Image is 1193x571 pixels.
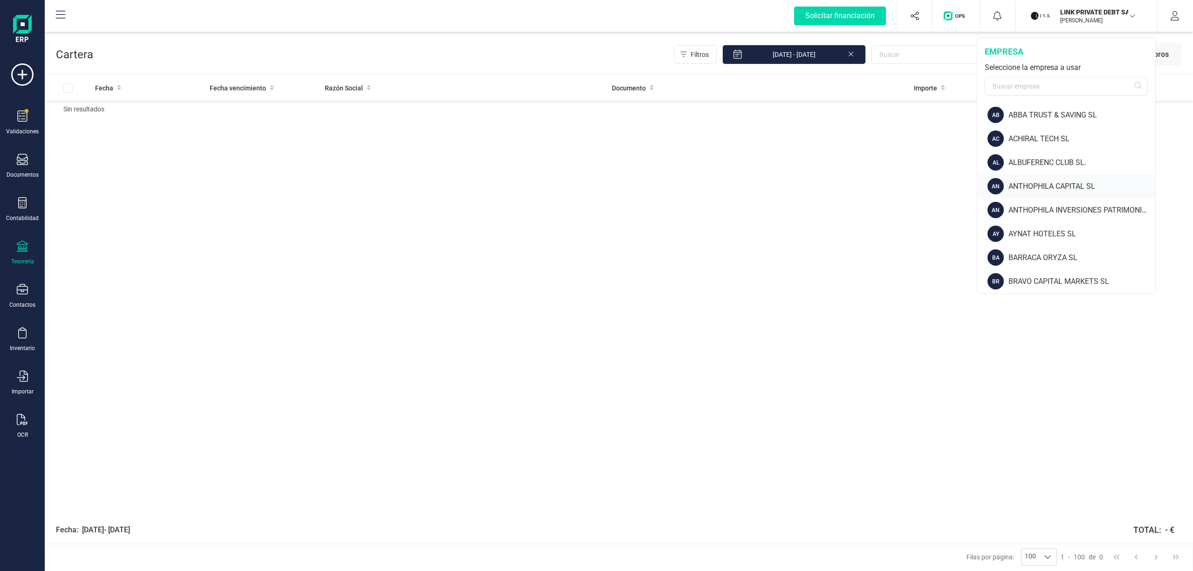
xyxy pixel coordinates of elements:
span: [DATE] - [DATE] [82,524,130,536]
div: ABBA TRUST & SAVING SL [1008,110,1155,121]
div: OCR [17,431,28,439]
input: Buscar empresa [985,77,1148,96]
span: Razón Social [325,83,363,93]
span: Filtros [691,50,709,59]
div: Inventario [10,344,35,352]
div: Tesorería [11,258,34,265]
div: BRAVO CAPITAL MARKETS SL [1008,276,1155,287]
img: LI [1030,6,1051,26]
div: AY [987,226,1004,242]
div: ANTHOPHILA INVERSIONES PATRIMONIALES SL [1008,205,1155,216]
div: ACHIRAL TECH SL [1008,133,1155,144]
p: [PERSON_NAME] [1060,17,1135,24]
span: Fecha [95,83,113,93]
div: AL [987,154,1004,171]
p: Cartera [56,47,93,62]
div: AN [987,202,1004,218]
div: AB [987,107,1004,123]
span: Importe [914,83,937,93]
button: Next Page [1147,548,1165,566]
div: Seleccione la empresa a usar [985,62,1148,73]
div: BARRACA ORYZA SL [1008,252,1155,263]
img: Logo de OPS [944,11,968,21]
span: 0 [1099,552,1103,562]
button: Previous Page [1127,548,1145,566]
span: Documento [612,83,646,93]
div: Solicitar financiación [794,7,886,25]
img: Logo Finanedi [13,15,32,45]
div: AN [987,178,1004,194]
div: AC [987,131,1004,147]
p: LINK PRIVATE DEBT SA [1060,7,1135,17]
div: BR [987,273,1004,289]
div: Documentos [7,171,39,179]
span: Fecha vencimiento [210,83,266,93]
div: ANTHOPHILA CAPITAL SL [1008,181,1155,192]
div: empresa [985,45,1148,58]
div: ALBUFERENC CLUB SL. [1008,157,1155,168]
td: Sin resultados [45,101,1193,117]
span: TOTAL: [1133,523,1182,537]
input: Buscar [871,45,1006,64]
div: Filas por página: [967,548,1057,566]
button: First Page [1108,548,1125,566]
div: Contactos [9,301,35,309]
button: Logo de OPS [938,1,974,31]
span: 100 [1022,549,1039,565]
div: Validaciones [6,128,39,135]
div: Importar [12,388,34,395]
button: LILINK PRIVATE DEBT SA[PERSON_NAME] [1027,1,1146,31]
p: Fecha: [56,524,78,536]
div: AYNAT HOTELES SL [1008,228,1155,240]
div: BA [987,249,1004,266]
span: de [1089,552,1096,562]
div: Contabilidad [6,214,39,222]
span: 1 [1061,552,1064,562]
button: Last Page [1167,548,1185,566]
button: Filtros [674,45,717,64]
span: - € [1165,523,1174,537]
button: Solicitar financiación [783,1,897,31]
span: 100 [1074,552,1085,562]
div: - [1061,552,1103,562]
